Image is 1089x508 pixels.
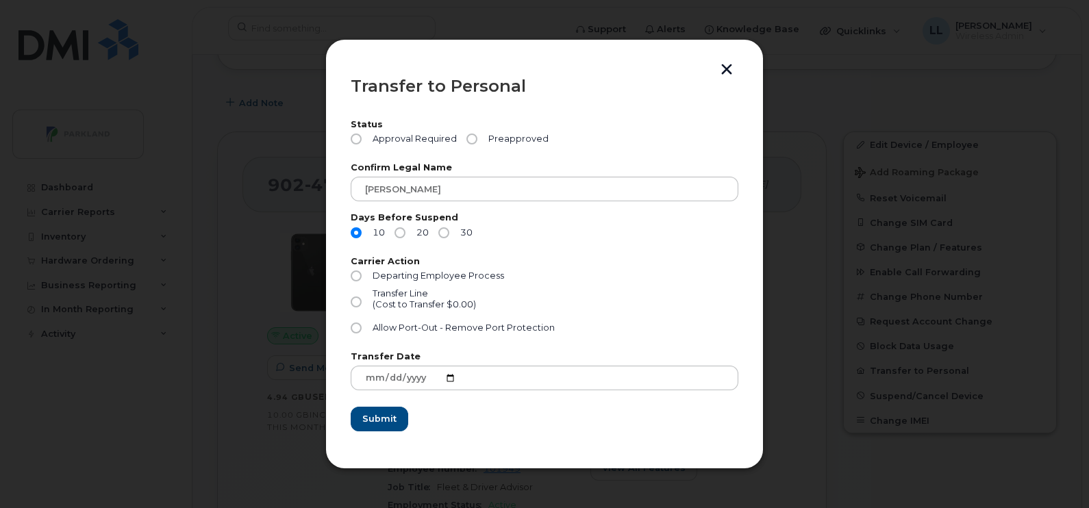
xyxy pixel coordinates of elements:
span: Submit [362,412,397,425]
input: Departing Employee Process [351,270,362,281]
label: Confirm Legal Name [351,164,738,173]
input: 20 [395,227,405,238]
span: 20 [411,227,429,238]
input: Preapproved [466,134,477,144]
input: Allow Port-Out - Remove Port Protection [351,322,362,333]
label: Carrier Action [351,257,738,266]
label: Days Before Suspend [351,214,738,223]
span: Approval Required [367,134,457,144]
span: Departing Employee Process [373,270,504,281]
div: (Cost to Transfer $0.00) [373,299,476,310]
input: 10 [351,227,362,238]
label: Status [351,120,738,129]
div: Transfer to Personal [351,78,738,94]
span: Preapproved [483,134,549,144]
label: Transfer Date [351,353,738,361]
button: Submit [351,407,408,431]
span: 30 [455,227,473,238]
span: Allow Port-Out - Remove Port Protection [373,322,555,333]
span: Transfer Line [373,288,428,299]
input: Transfer Line(Cost to Transfer $0.00) [351,296,362,307]
span: 10 [367,227,385,238]
input: 30 [438,227,449,238]
input: Approval Required [351,134,362,144]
